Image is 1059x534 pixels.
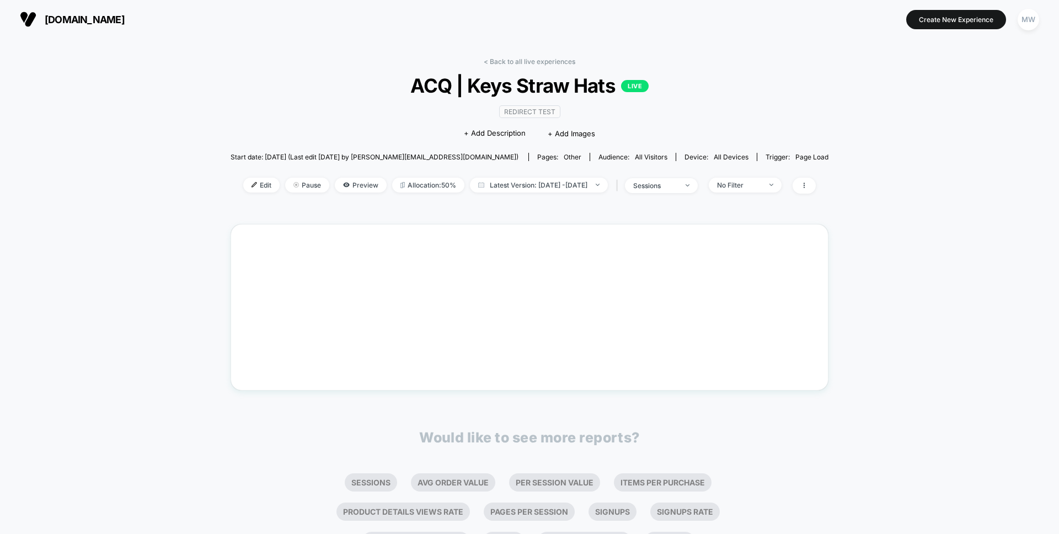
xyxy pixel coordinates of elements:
[499,105,560,118] span: Redirect Test
[1018,9,1039,30] div: MW
[564,153,581,161] span: other
[252,182,257,188] img: edit
[614,473,712,492] li: Items Per Purchase
[231,153,518,161] span: Start date: [DATE] (Last edit [DATE] by [PERSON_NAME][EMAIL_ADDRESS][DOMAIN_NAME])
[20,11,36,28] img: Visually logo
[470,178,608,193] span: Latest Version: [DATE] - [DATE]
[633,181,677,190] div: sessions
[589,503,637,521] li: Signups
[285,178,329,193] span: Pause
[484,503,575,521] li: Pages Per Session
[509,473,600,492] li: Per Session Value
[795,153,828,161] span: Page Load
[686,184,689,186] img: end
[766,153,828,161] div: Trigger:
[260,74,798,97] span: ACQ | Keys Straw Hats
[906,10,1006,29] button: Create New Experience
[335,178,387,193] span: Preview
[537,153,581,161] div: Pages:
[598,153,667,161] div: Audience:
[548,129,595,138] span: + Add Images
[45,14,125,25] span: [DOMAIN_NAME]
[613,178,625,194] span: |
[345,473,397,492] li: Sessions
[635,153,667,161] span: All Visitors
[650,503,720,521] li: Signups Rate
[596,184,600,186] img: end
[1014,8,1042,31] button: MW
[484,57,575,66] a: < Back to all live experiences
[717,181,761,189] div: No Filter
[419,429,640,446] p: Would like to see more reports?
[714,153,748,161] span: all devices
[769,184,773,186] img: end
[411,473,495,492] li: Avg Order Value
[676,153,757,161] span: Device:
[17,10,128,28] button: [DOMAIN_NAME]
[621,80,649,92] p: LIVE
[293,182,299,188] img: end
[400,182,405,188] img: rebalance
[392,178,464,193] span: Allocation: 50%
[336,503,470,521] li: Product Details Views Rate
[464,128,526,139] span: + Add Description
[243,178,280,193] span: Edit
[478,182,484,188] img: calendar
